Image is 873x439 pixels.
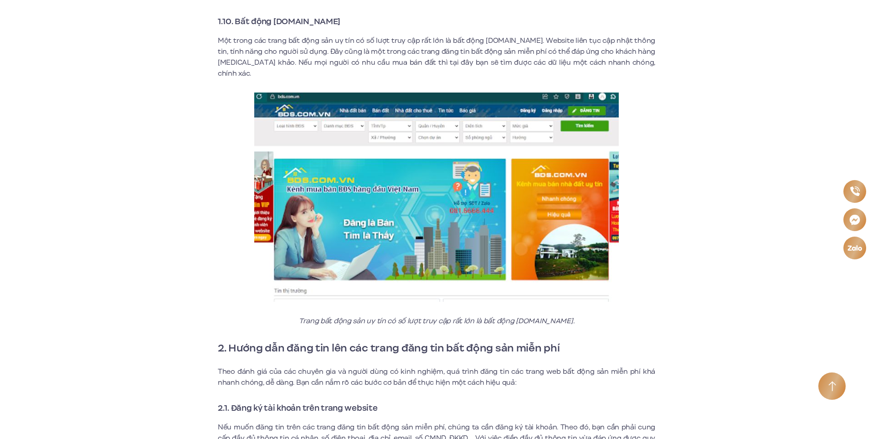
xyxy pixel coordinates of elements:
img: Zalo icon [847,245,862,251]
img: Phone icon [850,186,859,196]
p: Một trong các trang bất động sản uy tín có số lượt truy cập rất lớn là bất động [DOMAIN_NAME]. We... [218,35,655,79]
img: Arrow icon [828,381,836,392]
em: Trang bất động sản uy tín có số lượt truy cập rất lớn là bất động [DOMAIN_NAME]. [299,316,575,326]
p: Theo đánh giá của các chuyên gia và người dùng có kinh nghiệm, quá trình đăng tin các trang web b... [218,366,655,388]
strong: 2. Hướng dẫn đăng tin lên các trang đăng tin bất động sản miễn phí [218,340,560,356]
strong: 1.10. Bất động [DOMAIN_NAME] [218,15,340,27]
strong: 2.1. Đăng ký tài khoản trên trang website [218,402,378,414]
img: Messenger icon [849,214,860,225]
img: Trang bất động sản uy tín có số lượt truy cập rất lớn là bất động sản.com.vn. [254,93,619,302]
